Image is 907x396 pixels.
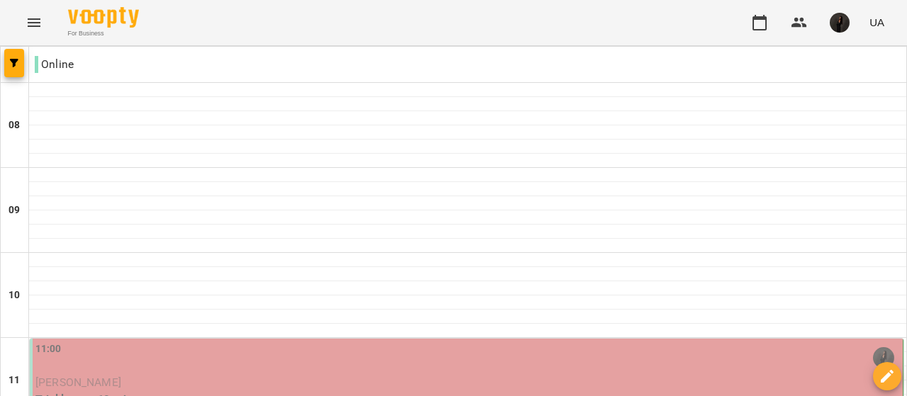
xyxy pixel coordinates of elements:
h6: 11 [9,373,20,388]
img: Voopty Logo [68,7,139,28]
h6: 10 [9,288,20,303]
img: Ваганова Юлія (і) [873,347,894,368]
h6: 08 [9,118,20,133]
p: Online [35,56,74,73]
h6: 09 [9,203,20,218]
button: UA [864,9,890,35]
button: Menu [17,6,51,40]
img: 5858c9cbb9d5886a1d49eb89d6c4f7a7.jpg [830,13,850,33]
span: [PERSON_NAME] [35,375,121,389]
span: UA [869,15,884,30]
span: For Business [68,29,139,38]
label: 11:00 [35,341,62,357]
